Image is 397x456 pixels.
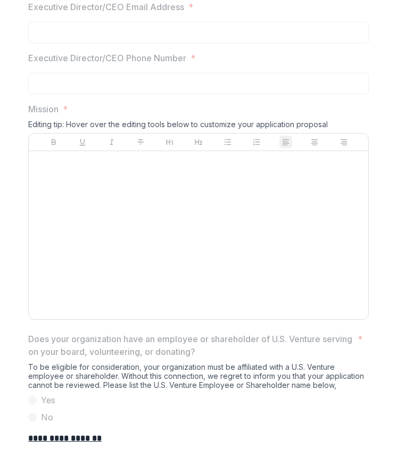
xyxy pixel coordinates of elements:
button: Align Left [279,136,292,148]
p: Does your organization have an employee or shareholder of U.S. Venture serving on your board, vol... [28,333,353,358]
p: Executive Director/CEO Email Address [28,1,184,13]
button: Heading 2 [192,136,205,148]
button: Strike [134,136,147,148]
div: Editing tip: Hover over the editing tools below to customize your application proposal [28,120,369,133]
span: Yes [41,394,55,407]
span: No [41,411,53,424]
button: Ordered List [250,136,263,148]
p: Executive Director/CEO Phone Number [28,52,186,64]
button: Align Center [308,136,321,148]
button: Align Right [337,136,350,148]
div: To be eligible for consideration, your organization must be affiliated with a U.S. Venture employ... [28,362,369,394]
button: Underline [76,136,89,148]
p: Mission [28,103,59,115]
button: Italicize [105,136,118,148]
button: Bullet List [221,136,234,148]
button: Heading 1 [163,136,176,148]
button: Bold [47,136,60,148]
